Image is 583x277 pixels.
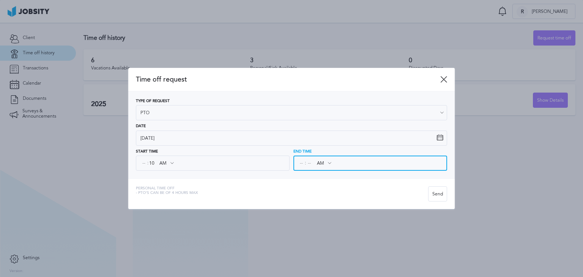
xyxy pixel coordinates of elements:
[136,191,198,195] span: - PTO's can be of 4 hours max
[140,156,147,170] input: --
[136,124,146,129] span: Date
[147,161,148,166] span: :
[305,161,306,166] span: :
[136,99,170,104] span: Type of Request
[293,150,312,154] span: End Time
[148,156,155,170] input: --
[298,156,305,170] input: --
[136,150,158,154] span: Start Time
[428,186,447,201] button: Send
[136,186,198,191] span: Personal Time Off
[429,187,447,202] div: Send
[306,156,313,170] input: --
[136,76,440,83] span: Time off request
